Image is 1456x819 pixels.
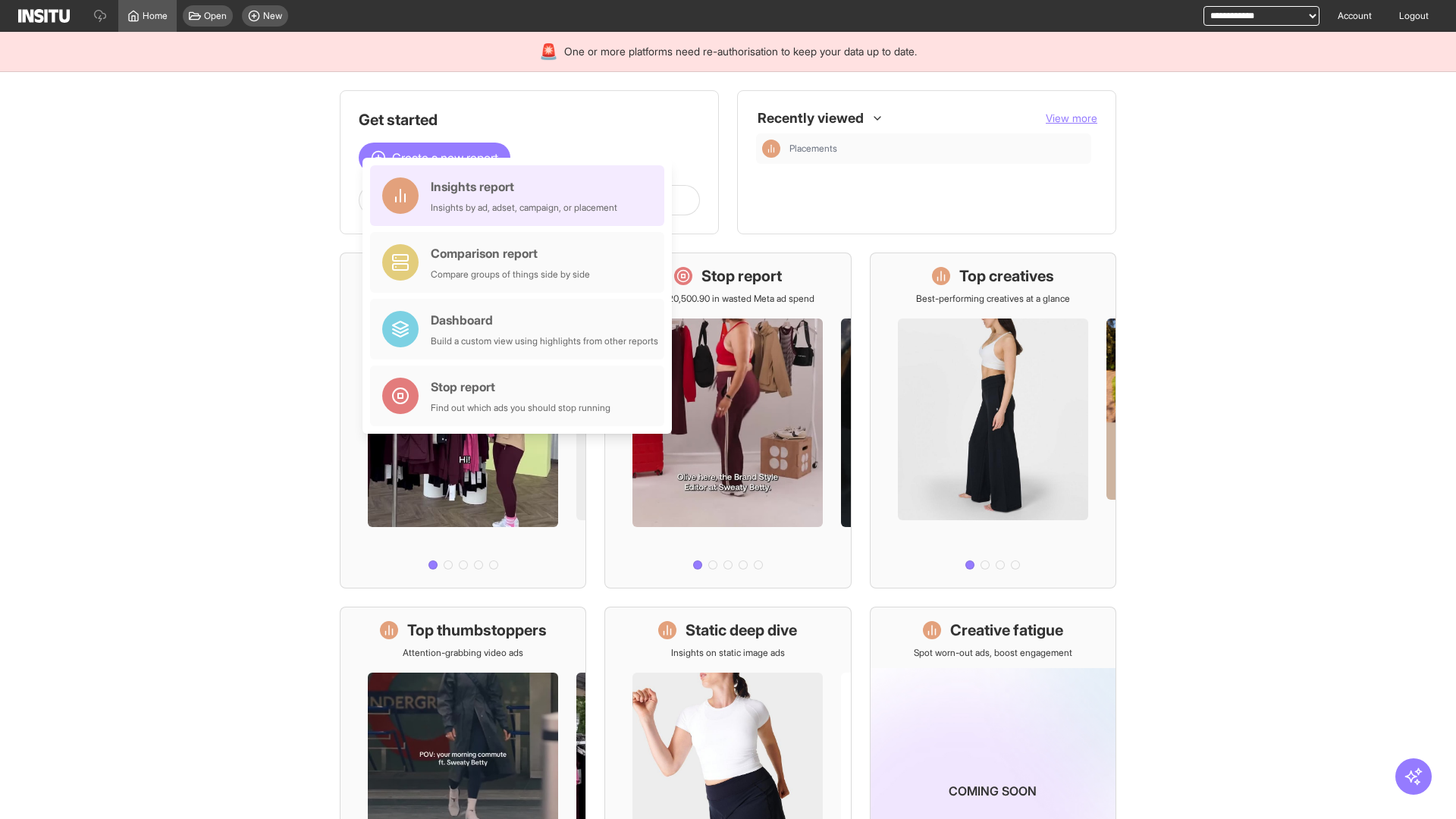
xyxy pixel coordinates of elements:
button: View more [1046,111,1097,126]
h1: Top creatives [959,265,1054,287]
div: Build a custom view using highlights from other reports [431,335,658,347]
p: Save £20,500.90 in wasted Meta ad spend [641,293,814,305]
button: Create a new report [359,143,510,173]
span: New [263,10,282,22]
span: View more [1046,111,1097,124]
div: Find out which ads you should stop running [431,402,610,414]
div: Stop report [431,378,610,396]
span: Open [204,10,227,22]
p: Attention-grabbing video ads [403,647,523,659]
div: Compare groups of things side by side [431,268,590,281]
span: Home [143,10,168,22]
span: Create a new report [392,149,498,167]
div: Dashboard [431,311,658,329]
h1: Get started [359,109,700,130]
div: 🚨 [539,41,558,62]
h1: Top thumbstoppers [407,620,547,641]
div: Insights by ad, adset, campaign, or placement [431,202,617,214]
a: What's live nowSee all active ads instantly [340,253,586,588]
img: Logo [18,9,70,23]
h1: Stop report [701,265,782,287]
span: Placements [789,143,1085,155]
span: One or more platforms need re-authorisation to keep your data up to date. [564,44,917,59]
h1: Static deep dive [686,620,797,641]
a: Stop reportSave £20,500.90 in wasted Meta ad spend [604,253,851,588]
span: Placements [789,143,837,155]
div: Insights report [431,177,617,196]
div: Comparison report [431,244,590,262]
p: Insights on static image ads [671,647,785,659]
div: Insights [762,140,780,158]
a: Top creativesBest-performing creatives at a glance [870,253,1116,588]
p: Best-performing creatives at a glance [916,293,1070,305]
